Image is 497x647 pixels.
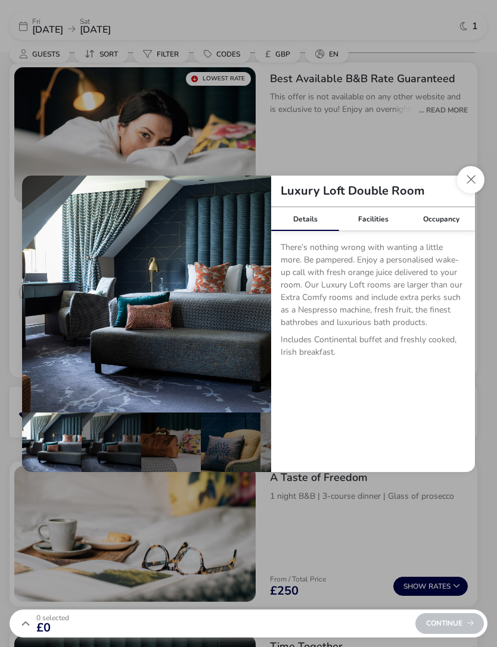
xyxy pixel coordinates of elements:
div: Facilities [339,207,407,231]
img: fc66f50458867a4ff90386beeea730469a721b530d40e2a70f6e2d7426766345 [22,176,271,412]
div: Details [271,207,339,231]
div: details [22,176,475,472]
span: £0 [36,622,69,634]
span: 0 Selected [36,613,69,623]
div: Continue [415,613,484,634]
button: Close dialog [457,166,484,193]
div: Occupancy [407,207,475,231]
p: Includes Continental buffet and freshly cooked, Irish breakfast. [281,333,465,363]
h2: Luxury Loft Double Room [271,185,434,197]
span: Continue [426,620,474,627]
p: There’s nothing wrong with wanting a little more. Be pampered. Enjoy a personalised wake-up call ... [281,241,465,333]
